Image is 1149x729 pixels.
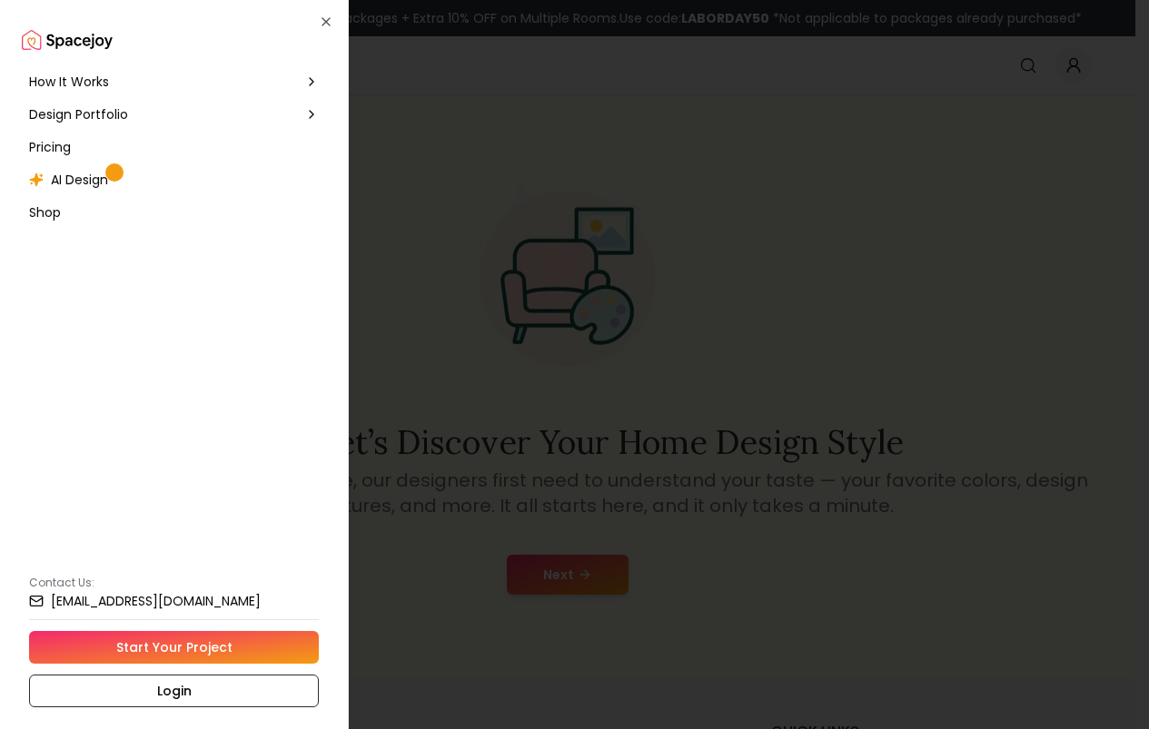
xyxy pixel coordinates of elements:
span: AI Design [51,171,108,189]
img: Spacejoy Logo [22,22,113,58]
a: [EMAIL_ADDRESS][DOMAIN_NAME] [29,594,319,608]
a: Spacejoy [22,22,113,58]
span: Pricing [29,138,71,156]
p: Contact Us: [29,576,319,590]
span: Shop [29,203,61,222]
span: How It Works [29,73,109,91]
a: Login [29,675,319,707]
span: Design Portfolio [29,105,128,123]
small: [EMAIL_ADDRESS][DOMAIN_NAME] [51,595,261,607]
a: Start Your Project [29,631,319,664]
